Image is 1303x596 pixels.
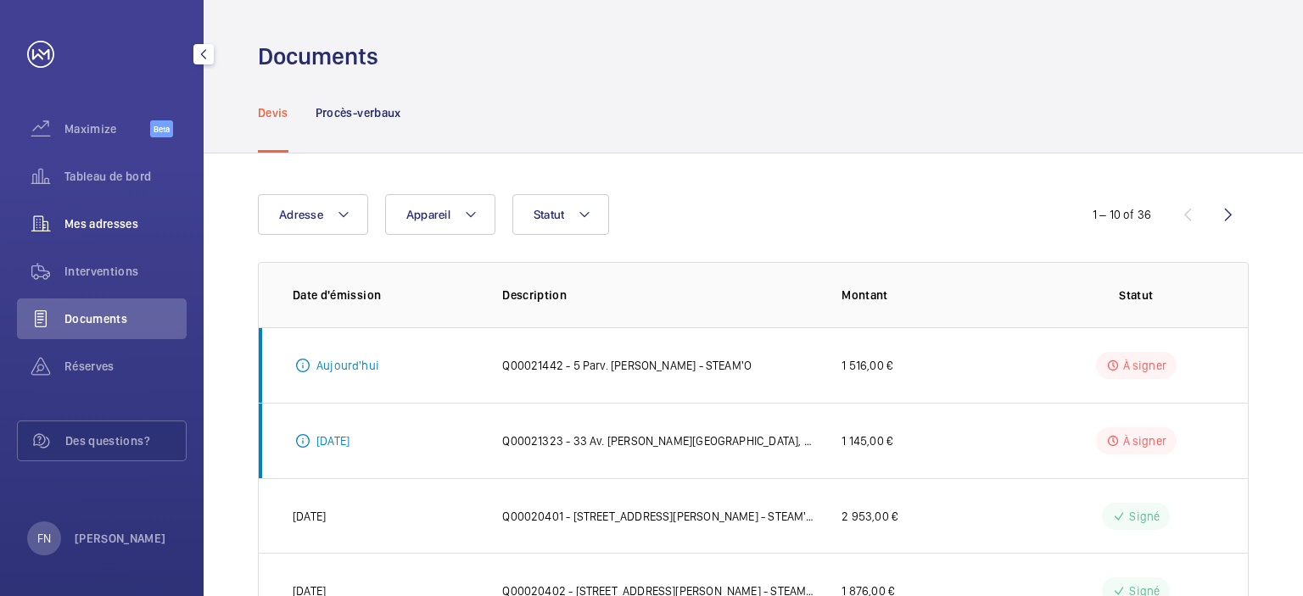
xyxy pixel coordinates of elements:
span: Documents [64,310,187,327]
p: Description [502,287,814,304]
p: Q00021323 - 33 Av. [PERSON_NAME][GEOGRAPHIC_DATA], 75013 [GEOGRAPHIC_DATA] - STEAM'O - Porte tamb... [502,432,814,449]
p: À signer [1123,357,1166,374]
button: Adresse [258,194,368,235]
p: Date d'émission [293,287,475,304]
span: Mes adresses [64,215,187,232]
p: Q00021442 - 5 Parv. [PERSON_NAME] - STEAM'O [502,357,752,374]
span: Beta [150,120,173,137]
p: 1 516,00 € [842,357,892,374]
p: [PERSON_NAME] [75,530,166,547]
span: Maximize [64,120,150,137]
p: À signer [1123,432,1166,449]
p: [DATE] [293,508,326,525]
p: Procès-verbaux [316,104,401,121]
p: Aujourd'hui [316,357,379,374]
p: 2 953,00 € [842,508,898,525]
span: Interventions [64,263,187,280]
p: Q00020401 - [STREET_ADDRESS][PERSON_NAME] - STEAM'O-remplacement e la cellule de porte [502,508,814,525]
span: Des questions? [65,432,186,449]
h1: Documents [258,41,378,72]
div: 1 – 10 of 36 [1093,206,1151,223]
span: Appareil [406,208,450,221]
button: Statut [512,194,610,235]
span: Adresse [279,208,323,221]
p: Montant [842,287,1031,304]
span: Tableau de bord [64,168,187,185]
p: Statut [1059,287,1214,304]
p: [DATE] [316,432,350,449]
p: FN [37,530,51,547]
span: Statut [534,208,565,221]
p: Signé [1129,508,1160,525]
span: Réserves [64,358,187,375]
button: Appareil [385,194,495,235]
p: 1 145,00 € [842,432,892,449]
p: Devis [258,104,288,121]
